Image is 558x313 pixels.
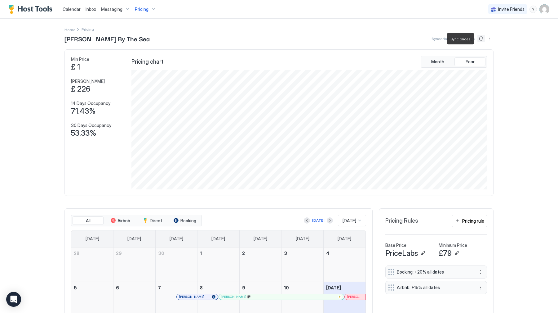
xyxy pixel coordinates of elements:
span: [DATE] [338,236,351,242]
a: October 2, 2025 [240,247,281,259]
a: Saturday [331,230,357,247]
a: October 5, 2025 [71,282,113,293]
button: All [73,216,104,225]
div: Breadcrumb [64,26,75,33]
span: Airbnb: +15% all dates [397,285,471,290]
span: Base Price [385,243,406,248]
span: 6 [116,285,119,290]
span: 9 [242,285,245,290]
span: 29 [116,251,122,256]
td: September 28, 2025 [71,247,113,282]
span: Year [466,59,475,65]
span: [PERSON_NAME] [221,295,246,299]
a: October 10, 2025 [281,282,323,293]
span: £79 [439,249,452,258]
span: 8 [200,285,203,290]
span: 53.33% [71,129,96,138]
button: More options [486,35,494,42]
a: October 4, 2025 [324,247,365,259]
a: October 9, 2025 [240,282,281,293]
span: Minimum Price [439,243,467,248]
td: October 3, 2025 [281,247,324,282]
span: Pricing Rules [385,217,418,225]
span: £ 226 [71,84,90,94]
td: October 4, 2025 [323,247,365,282]
div: menu [477,268,484,276]
span: Calendar [63,7,81,12]
span: 2 [242,251,245,256]
span: 14 Days Occupancy [71,101,110,106]
span: [DATE] [326,285,341,290]
span: PriceLabs [385,249,418,258]
div: menu [529,6,537,13]
span: Sync prices [450,37,471,41]
div: User profile [539,4,549,14]
a: October 7, 2025 [156,282,197,293]
button: Edit [453,250,460,257]
span: £ 1 [71,62,80,72]
span: 5 [74,285,77,290]
span: 71.43% [71,107,96,116]
span: Home [64,27,75,32]
span: Airbnb [117,218,130,224]
button: [DATE] [311,217,325,224]
span: [DATE] [211,236,225,242]
span: 4 [326,251,329,256]
a: October 6, 2025 [113,282,155,293]
div: Pricing rule [462,218,484,224]
a: October 1, 2025 [197,247,239,259]
div: [PERSON_NAME] [221,295,342,299]
span: [DATE] [170,236,183,242]
a: October 3, 2025 [281,247,323,259]
div: tab-group [71,215,202,227]
a: Monday [121,230,147,247]
a: Thursday [247,230,273,247]
div: tab-group [421,56,487,68]
a: September 28, 2025 [71,247,113,259]
div: menu [486,35,494,42]
span: Booking: +20% all dates [397,269,471,275]
span: Synced about 1 hour ago [432,36,475,41]
span: 30 [158,251,164,256]
div: menu [477,284,484,291]
button: Month [422,57,453,66]
div: [DATE] [312,218,325,223]
a: October 8, 2025 [197,282,239,293]
span: Invite Friends [498,7,525,12]
span: Inbox [86,7,96,12]
a: Home [64,26,75,33]
span: 7 [158,285,161,290]
a: September 30, 2025 [156,247,197,259]
a: Calendar [63,6,81,12]
span: Direct [150,218,162,224]
a: Wednesday [205,230,231,247]
button: Pricing rule [452,215,487,227]
button: Airbnb [105,216,136,225]
span: All [86,218,91,224]
td: September 29, 2025 [113,247,156,282]
a: Tuesday [163,230,189,247]
span: [PERSON_NAME] [347,295,363,299]
span: [DATE] [86,236,99,242]
td: October 1, 2025 [197,247,240,282]
span: Pricing chart [131,58,163,66]
button: Year [454,57,485,66]
button: More options [477,268,484,276]
span: 1 [200,251,202,256]
div: [PERSON_NAME] [179,295,215,299]
span: [PERSON_NAME] [71,79,105,84]
div: Open Intercom Messenger [6,292,21,307]
a: October 11, 2025 [324,282,365,293]
span: [DATE] [296,236,309,242]
a: Sunday [79,230,105,247]
td: October 2, 2025 [239,247,281,282]
span: Month [431,59,444,65]
span: [PERSON_NAME] [179,295,204,299]
a: Host Tools Logo [9,5,55,14]
span: Breadcrumb [82,27,94,32]
button: Previous month [304,217,310,224]
span: Booking [180,218,196,224]
div: Airbnb: +15% all dates menu [385,281,487,294]
span: Messaging [101,7,122,12]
